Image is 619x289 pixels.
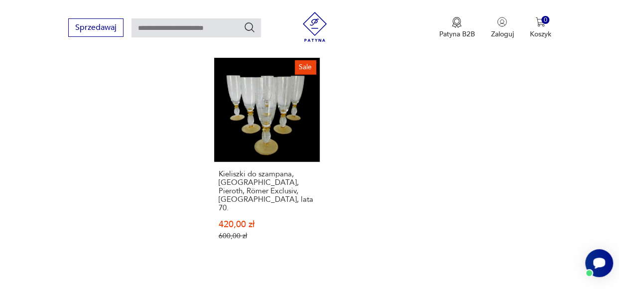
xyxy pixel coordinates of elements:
button: Szukaj [244,21,255,33]
button: Sprzedawaj [68,18,124,37]
button: Zaloguj [491,17,513,39]
p: Zaloguj [491,29,513,39]
div: 0 [541,16,550,24]
img: Ikonka użytkownika [497,17,507,27]
img: Ikona medalu [452,17,462,28]
p: Patyna B2B [439,29,475,39]
button: Patyna B2B [439,17,475,39]
a: Sprzedawaj [68,25,124,32]
img: Patyna - sklep z meblami i dekoracjami vintage [300,12,330,42]
img: Ikona koszyka [535,17,545,27]
h3: Kieliszki do szampana, [GEOGRAPHIC_DATA], Pieroth, Römer Exclusiv, [GEOGRAPHIC_DATA], lata 70. [219,170,315,212]
p: 420,00 zł [219,220,315,229]
button: 0Koszyk [529,17,551,39]
p: Koszyk [529,29,551,39]
iframe: Smartsupp widget button [585,249,613,277]
a: Ikona medaluPatyna B2B [439,17,475,39]
p: 600,00 zł [219,232,315,240]
a: SaleKieliszki do szampana, Theresienthal, Pieroth, Römer Exclusiv, Niemcy, lata 70.Kieliszki do s... [214,56,320,260]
